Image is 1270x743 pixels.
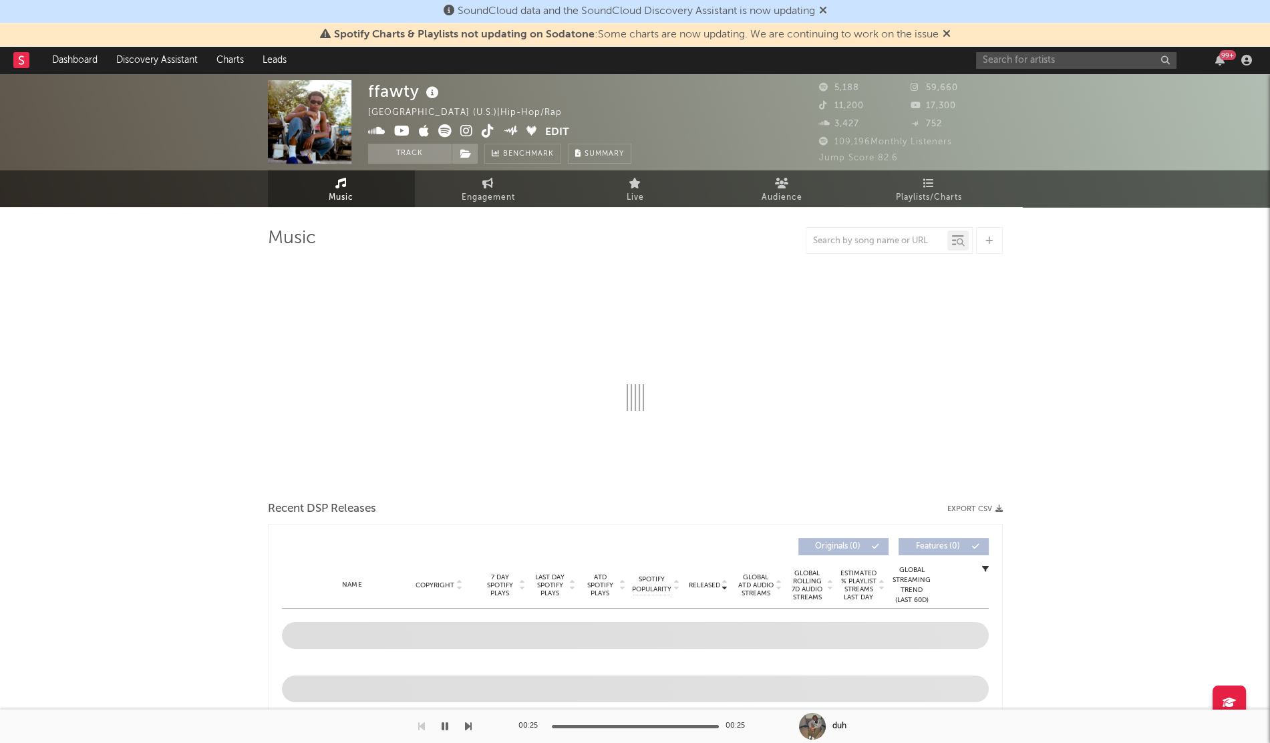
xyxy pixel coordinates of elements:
[762,190,802,206] span: Audience
[585,150,624,158] span: Summary
[819,84,859,92] span: 5,188
[976,52,1176,69] input: Search for artists
[726,718,752,734] div: 00:25
[856,170,1003,207] a: Playlists/Charts
[368,80,442,102] div: ffawty
[892,565,932,605] div: Global Streaming Trend (Last 60D)
[709,170,856,207] a: Audience
[947,505,1003,513] button: Export CSV
[911,120,942,128] span: 752
[458,6,815,17] span: SoundCloud data and the SoundCloud Discovery Assistant is now updating
[416,581,454,589] span: Copyright
[896,190,962,206] span: Playlists/Charts
[819,138,952,146] span: 109,196 Monthly Listeners
[484,144,561,164] a: Benchmark
[568,144,631,164] button: Summary
[268,170,415,207] a: Music
[368,105,577,121] div: [GEOGRAPHIC_DATA] (U.S.) | Hip-Hop/Rap
[43,47,107,73] a: Dashboard
[329,190,353,206] span: Music
[253,47,296,73] a: Leads
[911,102,956,110] span: 17,300
[532,573,568,597] span: Last Day Spotify Plays
[545,124,569,141] button: Edit
[334,29,595,40] span: Spotify Charts & Playlists not updating on Sodatone
[943,29,951,40] span: Dismiss
[518,718,545,734] div: 00:25
[819,102,864,110] span: 11,200
[482,573,518,597] span: 7 Day Spotify Plays
[627,190,644,206] span: Live
[368,144,452,164] button: Track
[789,569,826,601] span: Global Rolling 7D Audio Streams
[689,581,720,589] span: Released
[819,6,827,17] span: Dismiss
[562,170,709,207] a: Live
[832,720,846,732] div: duh
[907,543,969,551] span: Features ( 0 )
[806,236,947,247] input: Search by song name or URL
[911,84,958,92] span: 59,660
[207,47,253,73] a: Charts
[807,543,868,551] span: Originals ( 0 )
[1219,50,1236,60] div: 99 +
[503,146,554,162] span: Benchmark
[738,573,774,597] span: Global ATD Audio Streams
[632,575,671,595] span: Spotify Popularity
[840,569,877,601] span: Estimated % Playlist Streams Last Day
[583,573,618,597] span: ATD Spotify Plays
[899,538,989,555] button: Features(0)
[1215,55,1225,65] button: 99+
[268,501,376,517] span: Recent DSP Releases
[819,120,859,128] span: 3,427
[415,170,562,207] a: Engagement
[798,538,889,555] button: Originals(0)
[819,154,898,162] span: Jump Score: 82.6
[107,47,207,73] a: Discovery Assistant
[334,29,939,40] span: : Some charts are now updating. We are continuing to work on the issue
[462,190,515,206] span: Engagement
[309,580,396,590] div: Name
